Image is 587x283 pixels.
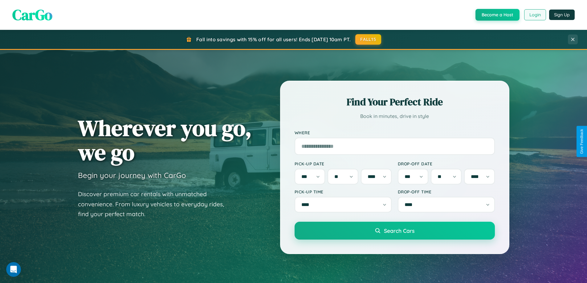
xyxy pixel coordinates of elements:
p: Discover premium car rentals with unmatched convenience. From luxury vehicles to everyday rides, ... [78,189,232,219]
button: Sign Up [549,10,575,20]
button: Become a Host [475,9,520,21]
span: CarGo [12,5,52,25]
label: Pick-up Date [295,161,392,166]
h1: Wherever you go, we go [78,116,252,164]
h2: Find Your Perfect Ride [295,95,495,109]
label: Pick-up Time [295,189,392,194]
span: Fall into savings with 15% off for all users! Ends [DATE] 10am PT. [196,36,351,42]
label: Where [295,130,495,135]
button: FALL15 [355,34,381,45]
button: Login [524,9,546,20]
p: Book in minutes, drive in style [295,112,495,121]
label: Drop-off Time [398,189,495,194]
label: Drop-off Date [398,161,495,166]
h3: Begin your journey with CarGo [78,171,186,180]
div: Give Feedback [580,129,584,154]
button: Search Cars [295,222,495,240]
iframe: Intercom live chat [6,262,21,277]
span: Search Cars [384,227,414,234]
